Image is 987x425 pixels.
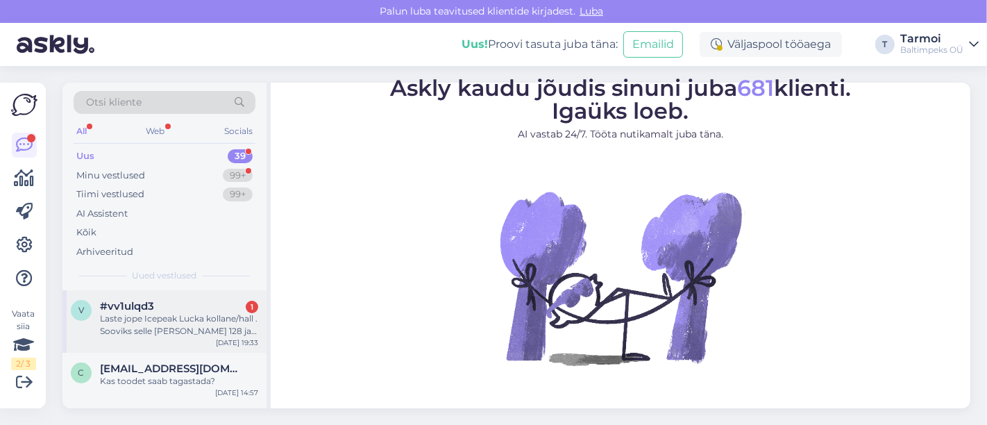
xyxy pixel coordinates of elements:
div: Tiimi vestlused [76,187,144,201]
a: TarmoiBaltimpeks OÜ [900,33,979,56]
div: T [875,35,895,54]
div: AI Assistent [76,207,128,221]
span: #vv1ulqd3 [100,300,154,312]
span: Otsi kliente [86,95,142,110]
span: celenasangernebo@gmail.com [100,362,244,375]
span: 681 [737,74,774,101]
span: v [78,305,84,315]
div: Proovi tasuta juba täna: [462,36,618,53]
span: Askly kaudu jõudis sinuni juba klienti. Igaüks loeb. [390,74,851,124]
div: [DATE] 14:57 [215,387,258,398]
div: 99+ [223,187,253,201]
div: Minu vestlused [76,169,145,183]
span: c [78,367,85,378]
div: Laste jope Icepeak Lucka kollane/hall . Sooviks selle [PERSON_NAME] 128 ja 140 omi [100,312,258,337]
img: Askly Logo [11,94,37,116]
span: Luba [575,5,607,17]
span: Uued vestlused [133,269,197,282]
div: 99+ [223,169,253,183]
div: Kõik [76,226,96,240]
div: Tarmoi [900,33,963,44]
div: [DATE] 19:33 [216,337,258,348]
div: Web [144,122,168,140]
div: Väljaspool tööaega [700,32,842,57]
div: Socials [221,122,255,140]
b: Uus! [462,37,488,51]
div: 2 / 3 [11,358,36,370]
div: All [74,122,90,140]
div: Arhiveeritud [76,245,133,259]
img: No Chat active [496,153,745,403]
div: Uus [76,149,94,163]
div: 39 [228,149,253,163]
p: AI vastab 24/7. Tööta nutikamalt juba täna. [390,127,851,142]
div: Baltimpeks OÜ [900,44,963,56]
button: Emailid [623,31,683,58]
div: Kas toodet saab tagastada? [100,375,258,387]
div: 1 [246,301,258,313]
div: Vaata siia [11,308,36,370]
